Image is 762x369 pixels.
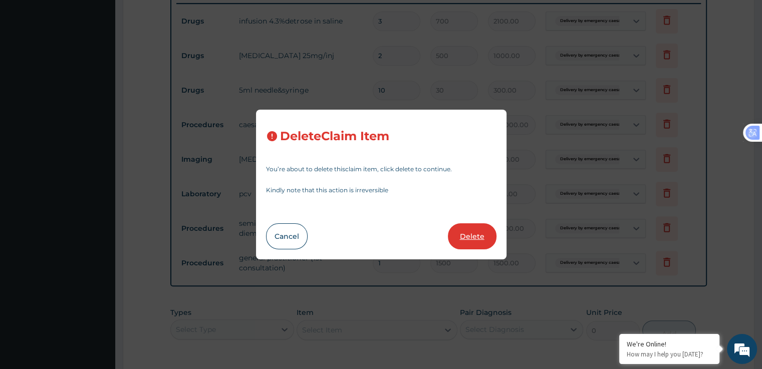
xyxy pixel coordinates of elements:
[52,56,168,69] div: Chat with us now
[164,5,188,29] div: Minimize live chat window
[448,223,496,249] button: Delete
[5,255,191,290] textarea: Type your message and hit 'Enter'
[266,187,496,193] p: Kindly note that this action is irreversible
[266,223,308,249] button: Cancel
[266,166,496,172] p: You’re about to delete this claim item , click delete to continue.
[627,350,712,358] p: How may I help you today?
[19,50,41,75] img: d_794563401_company_1708531726252_794563401
[627,339,712,348] div: We're Online!
[58,117,138,218] span: We're online!
[280,130,389,143] h3: Delete Claim Item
